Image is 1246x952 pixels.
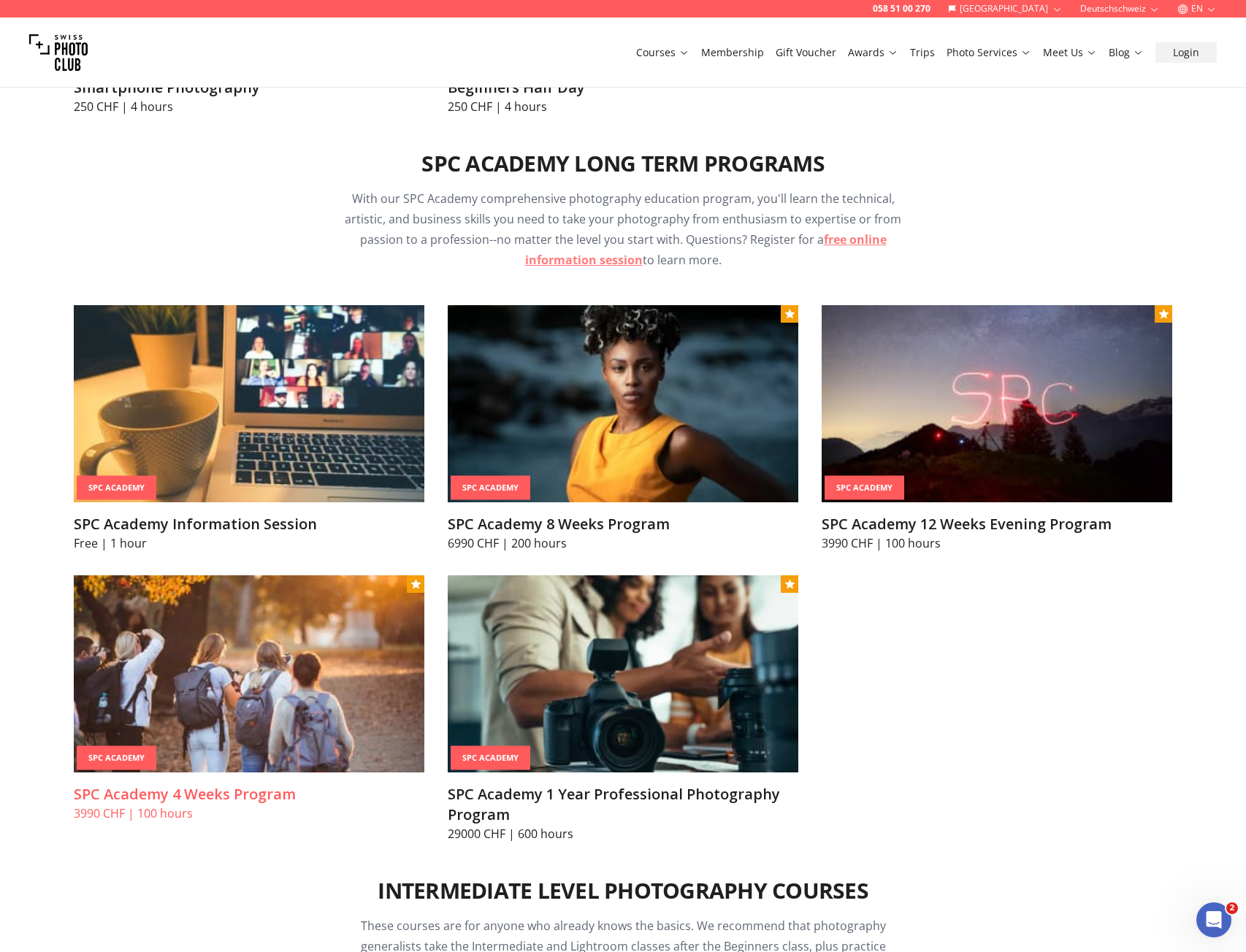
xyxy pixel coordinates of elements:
p: 3990 CHF | 100 hours [822,534,1172,552]
h3: Smartphone Photography [74,77,424,98]
p: Free | 1 hour [74,534,424,552]
button: Trips [904,42,941,63]
h3: SPC Academy 12 Weeks Evening Program [822,514,1172,534]
div: SPC Academy [77,746,156,770]
a: Meet Us [1043,45,1097,60]
a: SPC Academy 1 Year Professional Photography ProgramSPC AcademySPC Academy 1 Year Professional Pho... [448,575,798,842]
p: 6990 CHF | 200 hours [448,534,798,552]
p: 250 CHF | 4 hours [448,98,798,115]
a: Courses [636,45,689,60]
h2: Intermediate Level Photography Courses [378,878,868,904]
button: Awards [842,42,904,63]
button: Gift Voucher [770,42,842,63]
a: SPC Academy Information SessionSPC AcademySPC Academy Information SessionFree | 1 hour [74,305,424,552]
p: 29000 CHF | 600 hours [448,825,798,842]
a: Awards [848,45,898,60]
a: Gift Voucher [776,45,836,60]
p: 250 CHF | 4 hours [74,98,424,115]
img: SPC Academy Information Session [74,305,424,502]
a: SPC Academy 8 Weeks ProgramSPC AcademySPC Academy 8 Weeks Program6990 CHF | 200 hours [448,305,798,552]
img: SPC Academy 1 Year Professional Photography Program [448,575,798,772]
h3: SPC Academy 4 Weeks Program [74,784,424,805]
h3: SPC Academy Information Session [74,514,424,534]
a: Trips [910,45,935,60]
img: SPC Academy 12 Weeks Evening Program [822,305,1172,502]
p: 3990 CHF | 100 hours [74,805,424,822]
p: With our SPC Academy comprehensive photography education program, you'll learn the technical, art... [343,188,903,270]
a: Membership [701,45,764,60]
span: 2 [1226,902,1238,914]
div: SPC Academy [825,476,904,500]
img: Swiss photo club [29,23,88,82]
a: Blog [1109,45,1144,60]
button: Courses [630,42,695,63]
h3: SPC Academy 1 Year Professional Photography Program [448,784,798,825]
button: Photo Services [941,42,1037,63]
button: Meet Us [1037,42,1103,63]
img: SPC Academy 8 Weeks Program [448,305,798,502]
h3: Beginners Half Day [448,77,798,98]
button: Membership [695,42,770,63]
img: SPC Academy 4 Weeks Program [74,575,424,772]
button: Login [1155,42,1217,63]
a: SPC Academy 4 Weeks ProgramSPC AcademySPC Academy 4 Weeks Program3990 CHF | 100 hours [74,575,424,822]
a: Photo Services [947,45,1031,60]
div: SPC Academy [77,476,156,500]
h3: SPC Academy 8 Weeks Program [448,514,798,534]
div: SPC Academy [451,746,530,770]
h2: SPC Academy Long Term Programs [421,150,825,177]
a: SPC Academy 12 Weeks Evening ProgramSPC AcademySPC Academy 12 Weeks Evening Program3990 CHF | 100... [822,305,1172,552]
iframe: Intercom live chat [1196,902,1231,937]
a: 058 51 00 270 [873,3,930,15]
button: Blog [1103,42,1150,63]
div: SPC Academy [451,476,530,500]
